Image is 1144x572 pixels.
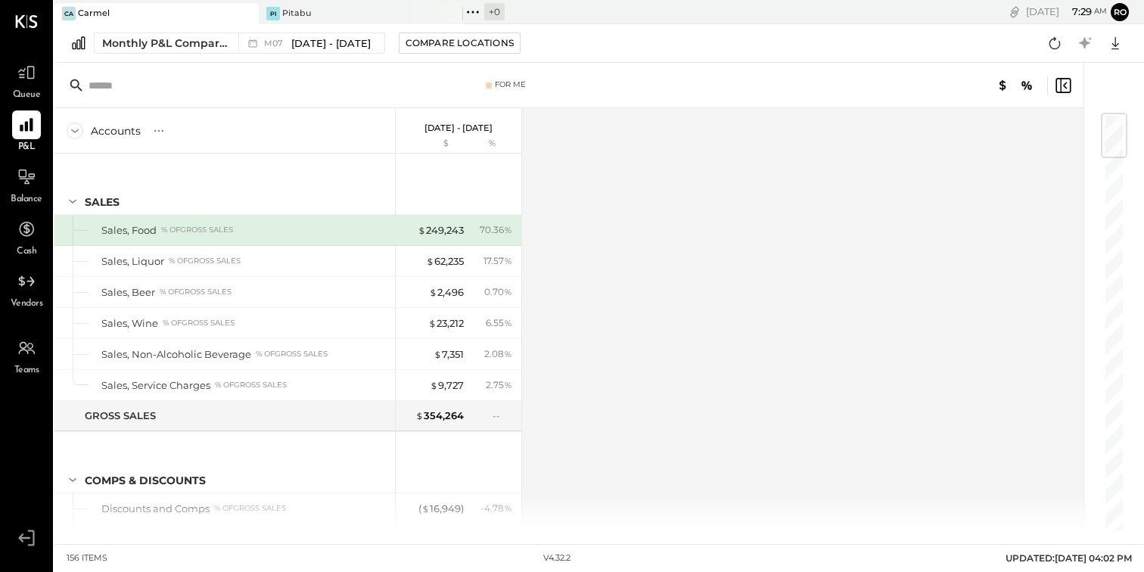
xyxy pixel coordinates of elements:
button: ro [1111,3,1129,21]
div: [DATE] [1026,5,1107,19]
div: Carmel [78,8,110,20]
div: Compare Locations [406,36,514,49]
span: % [504,378,512,390]
div: Discounts and Comps [101,502,210,516]
div: For Me [495,79,526,90]
span: $ [430,379,438,391]
div: 7,351 [434,347,464,362]
span: Vendors [11,297,43,311]
span: am [1094,6,1107,17]
div: 2.08 [484,347,512,361]
div: 2.75 [486,378,512,392]
div: 70.36 [480,223,512,237]
span: $ [426,255,434,267]
div: Ca [62,7,76,20]
div: Sales, Non-Alcoholic Beverage [101,347,251,362]
span: 7 : 29 [1062,5,1092,19]
a: Cash [1,215,52,259]
div: Monthly P&L Comparison [102,36,229,51]
span: $ [421,502,430,514]
div: Pitabu [282,8,311,20]
span: Queue [13,89,41,102]
a: Teams [1,334,52,378]
div: Accounts [91,123,141,138]
div: v 4.32.2 [543,552,570,564]
span: $ [434,348,442,360]
div: % of GROSS SALES [161,225,233,235]
div: 249,243 [418,223,464,238]
span: $ [429,286,437,298]
span: % [504,254,512,266]
div: SALES [85,194,120,210]
span: P&L [18,141,36,154]
span: $ [418,224,426,236]
div: % of GROSS SALES [163,318,235,328]
div: Sales, Service Charges [101,378,210,393]
div: - 4.78 [480,502,512,515]
span: Cash [17,245,36,259]
span: M07 [264,39,288,48]
div: 156 items [67,552,107,564]
a: Balance [1,163,52,207]
div: 2,496 [429,285,464,300]
div: % of GROSS SALES [214,503,286,514]
div: Sales, Food [101,223,157,238]
a: Queue [1,58,52,102]
div: % [468,138,517,150]
span: % [504,285,512,297]
div: 6.55 [486,316,512,330]
div: 17.57 [483,254,512,268]
div: 9,727 [430,378,464,393]
a: P&L [1,110,52,154]
div: Comps & Discounts [85,473,206,488]
p: [DATE] - [DATE] [424,123,493,133]
div: + 0 [484,3,505,20]
span: % [504,316,512,328]
span: [DATE] - [DATE] [291,36,371,51]
div: 23,212 [428,316,464,331]
div: GROSS SALES [85,409,156,423]
button: Compare Locations [399,33,521,54]
button: Monthly P&L Comparison M07[DATE] - [DATE] [94,33,385,54]
div: % of GROSS SALES [160,287,232,297]
span: UPDATED: [DATE] 04:02 PM [1006,552,1132,564]
a: Vendors [1,267,52,311]
span: % [504,502,512,514]
div: Sales, Beer [101,285,155,300]
div: % of GROSS SALES [256,349,328,359]
span: Teams [14,364,39,378]
div: ( 16,949 ) [418,502,464,516]
div: $ [403,138,464,150]
div: % of GROSS SALES [215,380,287,390]
span: Balance [11,193,42,207]
div: Sales, Wine [101,316,158,331]
span: $ [428,317,437,329]
div: Pi [266,7,280,20]
div: 62,235 [426,254,464,269]
div: 354,264 [415,409,464,423]
span: % [504,223,512,235]
div: % of GROSS SALES [169,256,241,266]
span: % [504,347,512,359]
div: 0.70 [484,285,512,299]
div: -- [493,409,512,422]
span: $ [415,409,424,421]
div: copy link [1007,4,1022,20]
div: Sales, Liquor [101,254,164,269]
